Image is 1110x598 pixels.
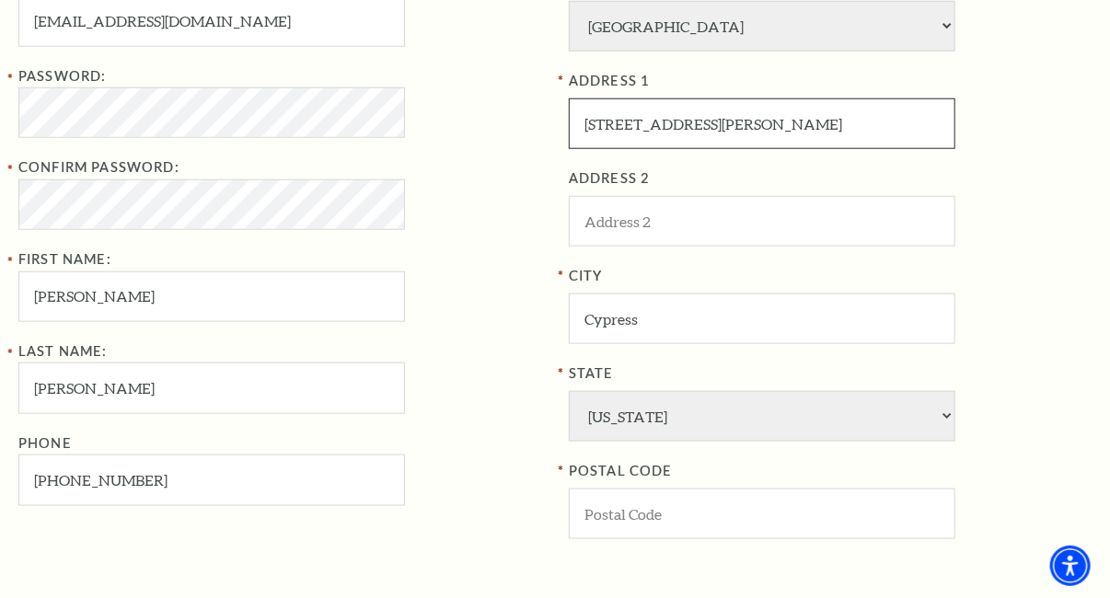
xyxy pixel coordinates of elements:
label: POSTAL CODE [569,460,1092,483]
input: City [569,293,955,344]
label: ADDRESS 1 [569,70,1092,93]
label: Password: [18,68,107,84]
label: City [569,265,1092,288]
div: Accessibility Menu [1050,546,1091,586]
label: ADDRESS 2 [569,167,1092,190]
label: Phone [18,435,72,451]
input: ADDRESS 1 [569,98,955,149]
input: ADDRESS 2 [569,196,955,247]
input: POSTAL CODE [569,489,955,539]
label: First Name: [18,251,111,267]
label: Confirm Password: [18,159,179,175]
label: Last Name: [18,343,108,359]
label: State [569,362,1092,385]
